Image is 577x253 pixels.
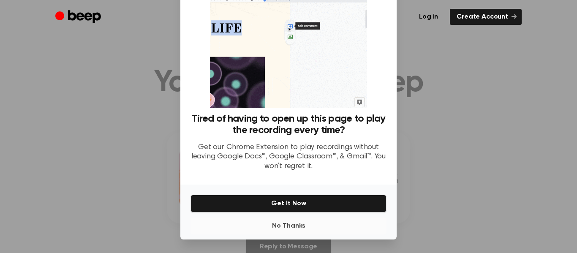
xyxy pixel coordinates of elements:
[191,143,386,171] p: Get our Chrome Extension to play recordings without leaving Google Docs™, Google Classroom™, & Gm...
[191,195,386,212] button: Get It Now
[412,9,445,25] a: Log in
[191,218,386,234] button: No Thanks
[450,9,522,25] a: Create Account
[55,9,103,25] a: Beep
[191,113,386,136] h3: Tired of having to open up this page to play the recording every time?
